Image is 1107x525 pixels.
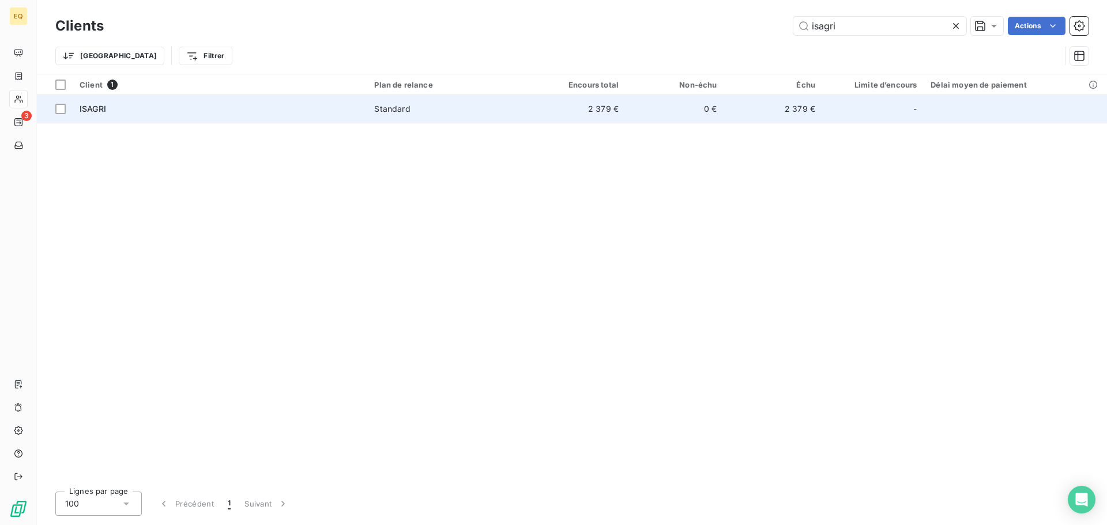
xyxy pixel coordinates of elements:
[724,95,822,123] td: 2 379 €
[55,16,104,36] h3: Clients
[228,498,231,509] span: 1
[151,492,221,516] button: Précédent
[731,80,815,89] div: Échu
[931,80,1100,89] div: Délai moyen de paiement
[793,17,966,35] input: Rechercher
[534,80,619,89] div: Encours total
[238,492,296,516] button: Suivant
[179,47,232,65] button: Filtrer
[80,104,106,114] span: ISAGRI
[1008,17,1065,35] button: Actions
[65,498,79,509] span: 100
[1068,486,1095,513] div: Open Intercom Messenger
[9,500,28,518] img: Logo LeanPay
[9,7,28,25] div: EQ
[21,111,32,121] span: 3
[632,80,717,89] div: Non-échu
[55,47,164,65] button: [GEOGRAPHIC_DATA]
[374,103,410,115] div: Standard
[221,492,238,516] button: 1
[626,95,724,123] td: 0 €
[528,95,626,123] td: 2 379 €
[80,80,103,89] span: Client
[829,80,917,89] div: Limite d’encours
[374,80,520,89] div: Plan de relance
[913,103,917,115] span: -
[107,80,118,90] span: 1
